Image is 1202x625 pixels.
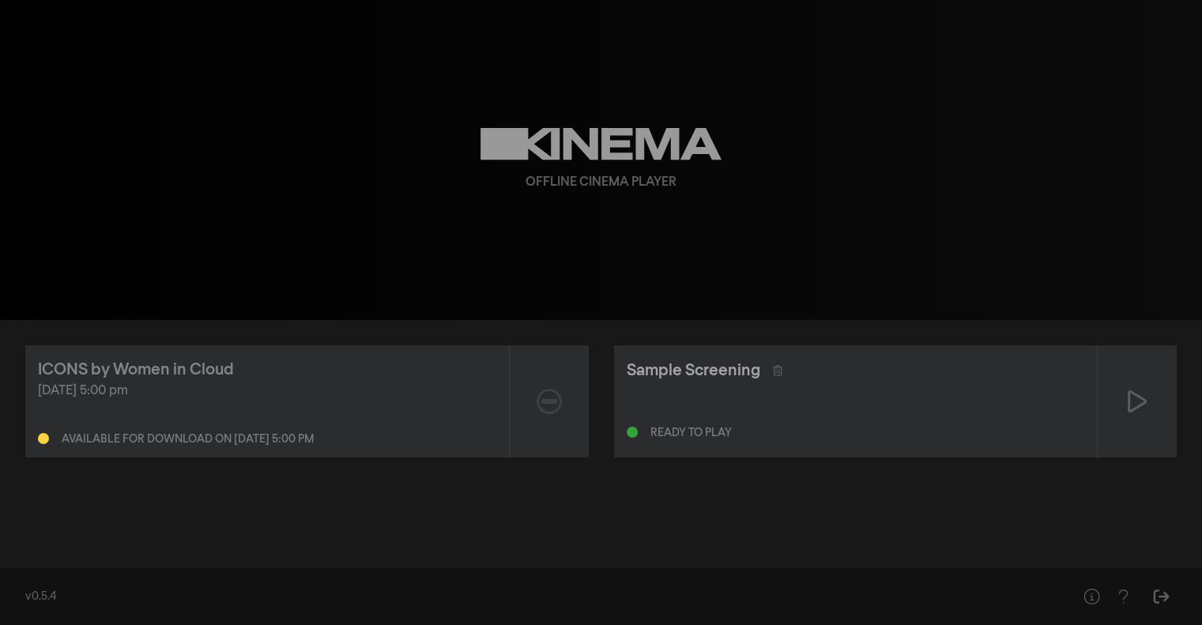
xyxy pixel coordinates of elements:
[38,358,234,382] div: ICONS by Women in Cloud
[62,434,314,445] div: Available for download on [DATE] 5:00 pm
[38,382,496,401] div: [DATE] 5:00 pm
[25,589,1044,605] div: v0.5.4
[1145,581,1177,612] button: Sign Out
[1107,581,1139,612] button: Help
[650,427,732,439] div: Ready to play
[627,359,760,382] div: Sample Screening
[1076,581,1107,612] button: Help
[526,173,676,192] div: Offline Cinema Player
